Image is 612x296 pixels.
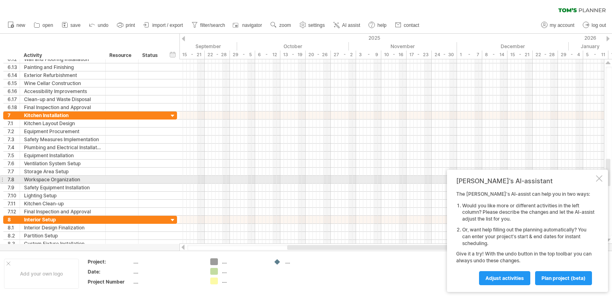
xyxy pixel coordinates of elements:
div: 6.18 [8,103,20,111]
span: contact [404,22,419,28]
a: AI assist [331,20,362,30]
div: 15 - 21 [179,51,205,59]
a: help [366,20,389,30]
div: Status [142,51,160,59]
div: 15 - 21 [507,51,533,59]
div: Interior Setup [24,216,101,223]
div: Interior Design Finalization [24,224,101,231]
div: 29 - 4 [558,51,583,59]
div: 27 - 2 [331,51,356,59]
a: undo [87,20,111,30]
div: 8.2 [8,232,20,239]
span: save [70,22,81,28]
span: new [16,22,25,28]
div: Equipment Installation [24,152,101,159]
div: 7.4 [8,144,20,151]
div: Partition Setup [24,232,101,239]
div: Workspace Organization [24,176,101,183]
div: Activity [24,51,101,59]
span: AI assist [342,22,360,28]
a: settings [298,20,327,30]
div: 7.12 [8,208,20,215]
div: 5 - 11 [583,51,608,59]
div: .... [133,268,201,275]
div: 6.15 [8,79,20,87]
a: Adjust activities [479,271,530,285]
div: 7.5 [8,152,20,159]
div: Final Inspection and Approval [24,208,101,215]
div: 6.17 [8,95,20,103]
span: Adjust activities [485,275,524,281]
div: 29 - 5 [230,51,255,59]
a: navigator [232,20,264,30]
div: Kitchen Layout Design [24,120,101,127]
span: plan project (beta) [542,275,586,281]
span: log out [592,22,606,28]
div: 6 - 12 [255,51,280,59]
div: 7.3 [8,136,20,143]
span: import / export [152,22,183,28]
div: Exterior Refurbishment [24,71,101,79]
div: .... [222,258,266,265]
div: 10 - 16 [381,51,407,59]
div: .... [133,278,201,285]
div: 1 - 7 [457,51,482,59]
div: The [PERSON_NAME]'s AI-assist can help you in two ways: Give it a try! With the undo button in th... [456,191,594,285]
div: 7.8 [8,176,20,183]
div: .... [285,258,329,265]
div: Project Number [88,278,132,285]
div: 7.7 [8,168,20,175]
span: navigator [242,22,262,28]
div: 20 - 26 [306,51,331,59]
div: 8.1 [8,224,20,231]
span: settings [308,22,325,28]
a: contact [393,20,422,30]
a: new [6,20,28,30]
div: Safety Measures Implementation [24,136,101,143]
div: November 2025 [349,42,457,51]
li: Would you like more or different activities in the left column? Please describe the changes and l... [462,203,594,223]
div: September 2025 [129,42,237,51]
div: Project: [88,258,132,265]
span: zoom [279,22,291,28]
span: help [377,22,387,28]
div: Equipment Procurement [24,128,101,135]
div: Clean-up and Waste Disposal [24,95,101,103]
div: 7.2 [8,128,20,135]
span: my account [550,22,574,28]
div: 7.1 [8,120,20,127]
div: 7 [8,112,20,119]
div: 7.6 [8,160,20,167]
a: my account [539,20,577,30]
div: 13 - 19 [280,51,306,59]
div: Plumbing and Electrical Installation [24,144,101,151]
div: Storage Area Setup [24,168,101,175]
div: 22 - 28 [533,51,558,59]
a: zoom [268,20,293,30]
div: .... [222,278,266,284]
a: log out [581,20,608,30]
div: October 2025 [237,42,349,51]
div: 8.3 [8,240,20,247]
div: Wine Cellar Construction [24,79,101,87]
div: Safety Equipment Installation [24,184,101,191]
div: .... [133,258,201,265]
span: open [42,22,53,28]
a: plan project (beta) [535,271,592,285]
div: Lighting Setup [24,192,101,199]
div: 8 - 14 [482,51,507,59]
div: Painting and Finishing [24,63,101,71]
span: print [126,22,135,28]
a: print [115,20,137,30]
div: Final Inspection and Approval [24,103,101,111]
div: .... [222,268,266,275]
div: 6.16 [8,87,20,95]
div: Kitchen Clean-up [24,200,101,207]
div: Add your own logo [4,259,79,289]
div: 7.11 [8,200,20,207]
div: 7.10 [8,192,20,199]
div: Kitchen Installation [24,112,101,119]
div: 6.13 [8,63,20,71]
a: open [32,20,56,30]
span: undo [98,22,109,28]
